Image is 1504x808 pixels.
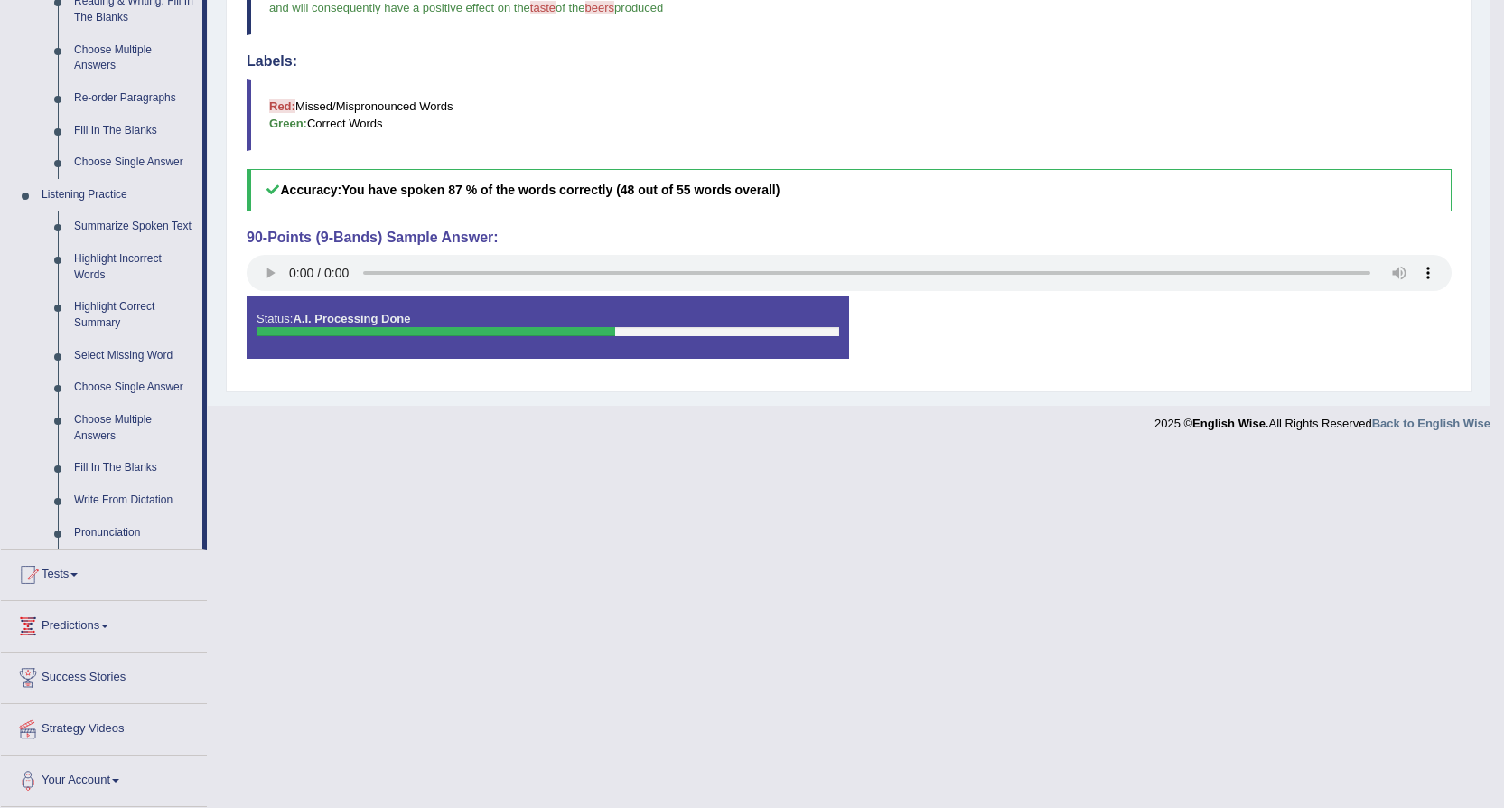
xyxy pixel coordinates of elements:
h5: Accuracy: [247,169,1452,211]
span: produced [614,1,663,14]
strong: English Wise. [1192,417,1268,430]
a: Success Stories [1,653,207,698]
span: of the [556,1,585,14]
b: Red: [269,99,295,113]
h4: 90-Points (9-Bands) Sample Answer: [247,230,1452,246]
a: Summarize Spoken Text [66,211,202,243]
div: 2025 © All Rights Reserved [1154,406,1490,432]
h4: Labels: [247,53,1452,70]
a: Pronunciation [66,517,202,550]
a: Predictions [1,601,207,646]
a: Choose Single Answer [66,371,202,404]
a: Fill In The Blanks [66,452,202,484]
b: Green: [269,117,307,130]
a: Choose Single Answer [66,146,202,179]
a: Fill In The Blanks [66,115,202,147]
a: Listening Practice [33,179,202,211]
a: Choose Multiple Answers [66,404,202,452]
a: Highlight Correct Summary [66,291,202,339]
a: Choose Multiple Answers [66,34,202,82]
a: Back to English Wise [1372,417,1490,430]
a: Highlight Incorrect Words [66,243,202,291]
strong: A.I. Processing Done [293,312,410,325]
div: Status: [247,296,849,359]
a: Write From Dictation [66,484,202,517]
a: Your Account [1,756,207,801]
blockquote: Missed/Mispronounced Words Correct Words [247,79,1452,151]
a: Re-order Paragraphs [66,82,202,115]
a: Select Missing Word [66,340,202,372]
a: Strategy Videos [1,704,207,749]
a: Tests [1,550,207,595]
span: beers [585,1,615,14]
b: You have spoken 87 % of the words correctly (48 out of 55 words overall) [341,183,780,197]
span: taste [530,1,556,14]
